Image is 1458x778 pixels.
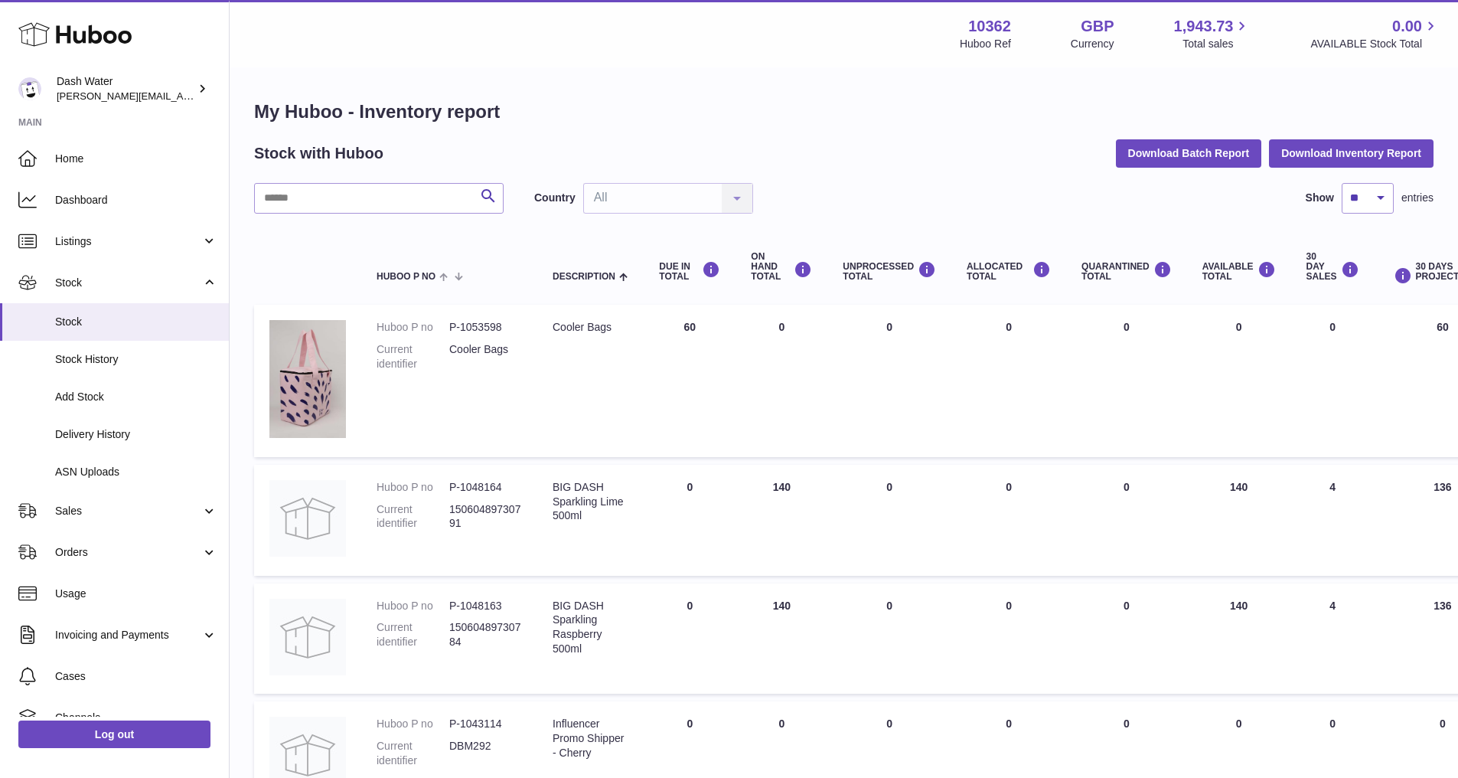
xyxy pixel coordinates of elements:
div: Currency [1071,37,1114,51]
div: ON HAND Total [751,252,812,283]
td: 0 [827,583,951,695]
td: 0 [951,465,1066,576]
span: AVAILABLE Stock Total [1310,37,1440,51]
img: james@dash-water.com [18,77,41,100]
span: ASN Uploads [55,465,217,479]
div: AVAILABLE Total [1202,261,1276,282]
span: 1,943.73 [1174,16,1234,37]
span: Invoicing and Payments [55,628,201,642]
div: BIG DASH Sparkling Raspberry 500ml [553,599,628,657]
td: 0 [951,305,1066,457]
td: 4 [1291,465,1375,576]
td: 0 [827,465,951,576]
span: Stock History [55,352,217,367]
td: 0 [1291,305,1375,457]
img: product image [269,320,346,438]
span: Sales [55,504,201,518]
dd: P-1053598 [449,320,522,335]
dd: 15060489730791 [449,502,522,531]
span: Dashboard [55,193,217,208]
dd: P-1048164 [449,480,522,495]
td: 140 [736,583,827,695]
dt: Current identifier [377,342,449,371]
button: Download Inventory Report [1269,139,1434,167]
span: Stock [55,276,201,290]
span: 0 [1124,718,1130,730]
img: product image [269,599,346,675]
a: 0.00 AVAILABLE Stock Total [1310,16,1440,51]
dt: Current identifier [377,739,449,768]
dd: DBM292 [449,739,522,768]
div: DUE IN TOTAL [659,261,720,282]
span: [PERSON_NAME][EMAIL_ADDRESS][DOMAIN_NAME] [57,90,307,102]
span: Stock [55,315,217,329]
dd: P-1043114 [449,717,522,731]
td: 140 [1187,465,1291,576]
div: 30 DAY SALES [1306,252,1359,283]
td: 0 [736,305,827,457]
td: 140 [736,465,827,576]
label: Country [534,191,576,205]
div: ALLOCATED Total [967,261,1051,282]
td: 60 [644,305,736,457]
td: 0 [644,465,736,576]
span: Home [55,152,217,166]
td: 0 [827,305,951,457]
td: 0 [951,583,1066,695]
span: Add Stock [55,390,217,404]
div: Dash Water [57,74,194,103]
dd: Cooler Bags [449,342,522,371]
h1: My Huboo - Inventory report [254,100,1434,124]
span: Total sales [1182,37,1251,51]
span: 0.00 [1392,16,1422,37]
span: Channels [55,711,217,725]
dt: Current identifier [377,620,449,649]
strong: 10362 [968,16,1011,37]
td: 4 [1291,583,1375,695]
div: Huboo Ref [960,37,1011,51]
span: 0 [1124,321,1130,333]
span: Cases [55,669,217,684]
dt: Huboo P no [377,717,449,731]
span: Listings [55,234,201,249]
dt: Huboo P no [377,320,449,335]
button: Download Batch Report [1116,139,1262,167]
dt: Huboo P no [377,480,449,495]
span: Orders [55,545,201,560]
div: UNPROCESSED Total [843,261,936,282]
label: Show [1306,191,1334,205]
span: entries [1401,191,1434,205]
h2: Stock with Huboo [254,143,383,164]
span: 0 [1124,600,1130,612]
div: Cooler Bags [553,320,628,335]
td: 0 [644,583,736,695]
img: product image [269,480,346,557]
div: QUARANTINED Total [1081,261,1172,282]
a: 1,943.73 Total sales [1174,16,1251,51]
td: 140 [1187,583,1291,695]
dd: P-1048163 [449,599,522,613]
td: 0 [1187,305,1291,457]
span: Delivery History [55,427,217,442]
span: Description [553,272,615,282]
dt: Current identifier [377,502,449,531]
div: BIG DASH Sparkling Lime 500ml [553,480,628,524]
dd: 15060489730784 [449,620,522,649]
dt: Huboo P no [377,599,449,613]
span: Huboo P no [377,272,435,282]
strong: GBP [1081,16,1114,37]
span: 0 [1124,481,1130,493]
div: Influencer Promo Shipper - Cherry [553,717,628,760]
a: Log out [18,721,210,748]
span: Usage [55,587,217,601]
